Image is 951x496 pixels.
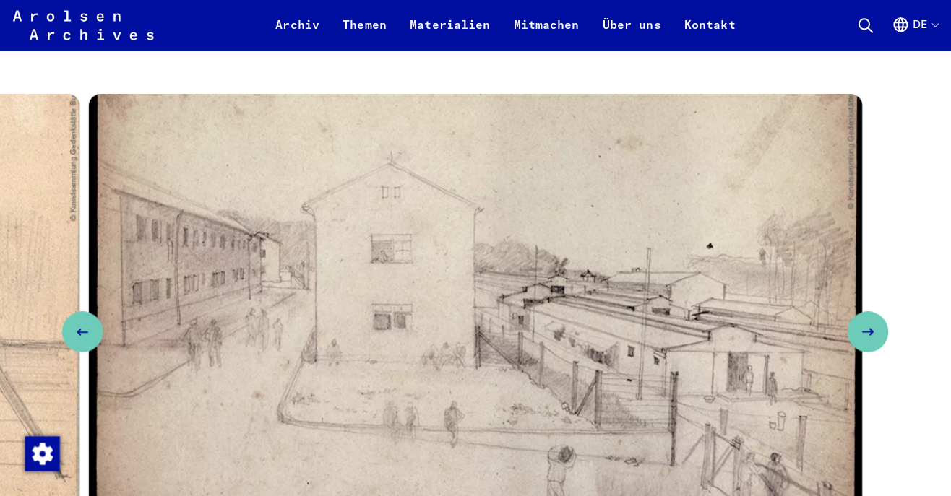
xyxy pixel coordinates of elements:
[502,17,590,52] a: Mitmachen
[267,9,745,43] nav: Primär
[671,17,745,52] a: Kontakt
[888,17,934,52] button: Deutsch, Sprachauswahl
[66,310,107,350] button: Previous slide
[30,433,64,468] img: Zustimmung ändern
[844,310,885,350] button: Next slide
[267,17,333,52] a: Archiv
[400,17,502,52] a: Materialien
[29,432,64,467] div: Zustimmung ändern
[333,17,400,52] a: Themen
[590,17,671,52] a: Über uns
